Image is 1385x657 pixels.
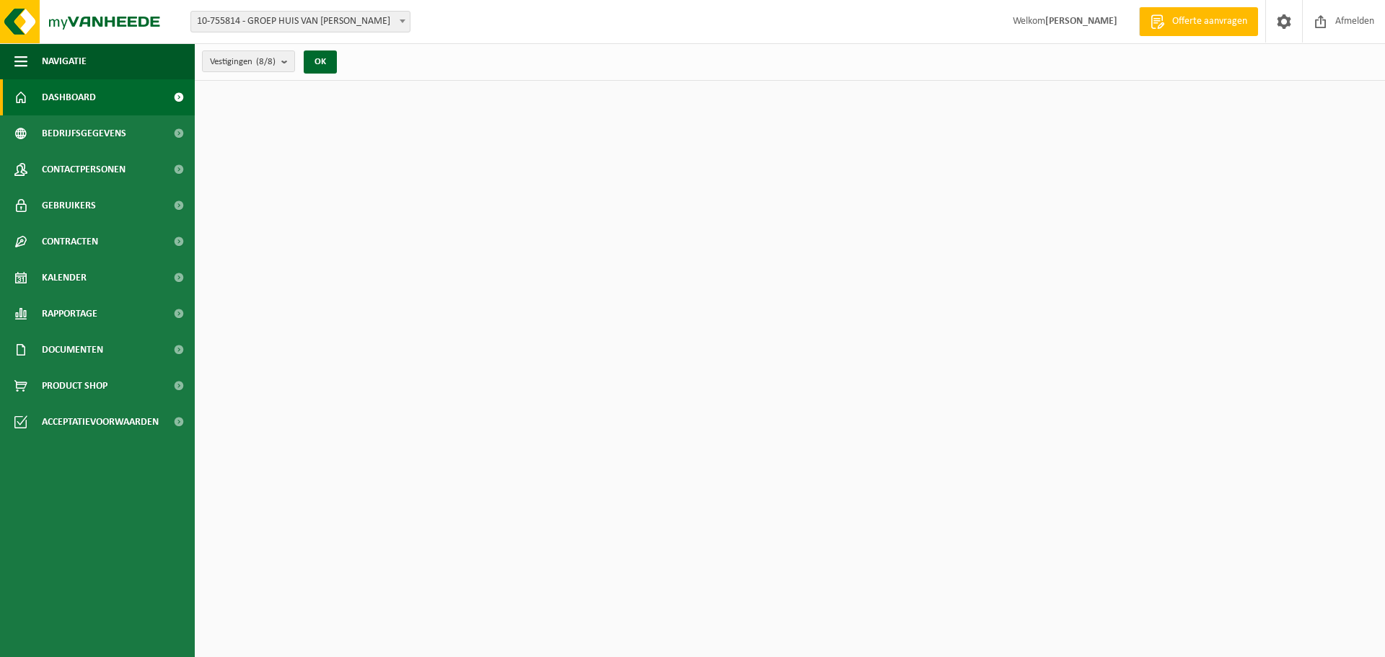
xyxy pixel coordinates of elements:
span: Documenten [42,332,103,368]
span: 10-755814 - GROEP HUIS VAN WONTERGHEM [190,11,410,32]
span: Contactpersonen [42,151,126,188]
count: (8/8) [256,57,276,66]
span: Rapportage [42,296,97,332]
span: Vestigingen [210,51,276,73]
span: Navigatie [42,43,87,79]
a: Offerte aanvragen [1139,7,1258,36]
span: Acceptatievoorwaarden [42,404,159,440]
span: Dashboard [42,79,96,115]
span: Gebruikers [42,188,96,224]
span: Contracten [42,224,98,260]
button: OK [304,50,337,74]
span: Bedrijfsgegevens [42,115,126,151]
span: Offerte aanvragen [1169,14,1251,29]
span: Kalender [42,260,87,296]
strong: [PERSON_NAME] [1045,16,1117,27]
span: 10-755814 - GROEP HUIS VAN WONTERGHEM [191,12,410,32]
span: Product Shop [42,368,107,404]
button: Vestigingen(8/8) [202,50,295,72]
